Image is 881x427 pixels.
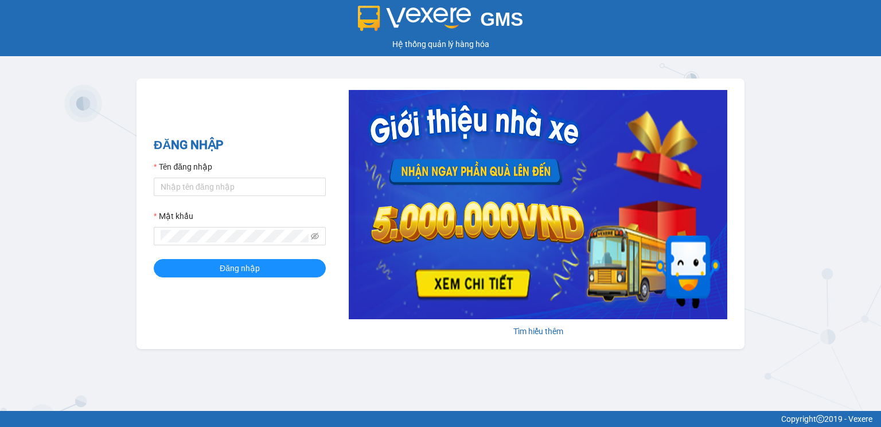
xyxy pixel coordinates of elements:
[3,38,878,50] div: Hệ thống quản lý hàng hóa
[311,232,319,240] span: eye-invisible
[161,230,309,242] input: Mật khẩu
[816,415,824,423] span: copyright
[154,136,326,155] h2: ĐĂNG NHẬP
[154,178,326,196] input: Tên đăng nhập
[358,17,524,26] a: GMS
[480,9,523,30] span: GMS
[9,413,872,425] div: Copyright 2019 - Vexere
[154,160,212,173] label: Tên đăng nhập
[358,6,471,31] img: logo 2
[220,262,260,275] span: Đăng nhập
[349,325,727,338] div: Tìm hiểu thêm
[154,210,193,222] label: Mật khẩu
[349,90,727,319] img: banner-0
[154,259,326,277] button: Đăng nhập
